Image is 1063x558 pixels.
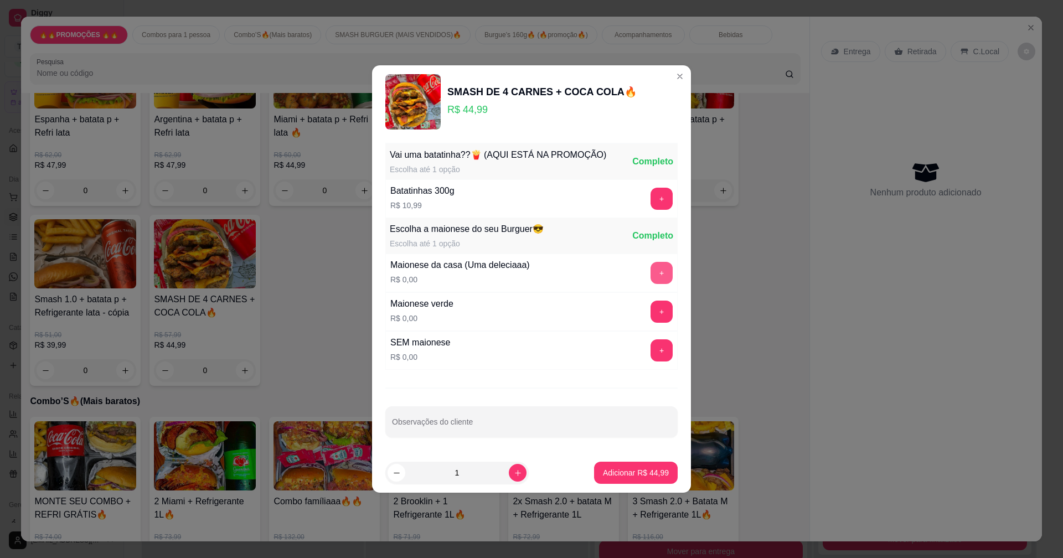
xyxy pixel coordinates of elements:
div: SMASH DE 4 CARNES + COCA COLA🔥 [447,84,637,100]
input: Observações do cliente [392,421,671,432]
div: Maionese verde [390,297,453,311]
div: Escolha até 1 opção [390,164,606,175]
div: Maionese da casa (Uma deleciaaa) [390,259,530,272]
div: Escolha a maionese do seu Burguer😎 [390,223,544,236]
img: product-image [385,74,441,130]
div: Vai uma batatinha??🍟 (AQUI ESTÁ NA PROMOÇÃO) [390,148,606,162]
p: R$ 0,00 [390,352,451,363]
button: add [651,262,673,284]
button: Adicionar R$ 44,99 [594,462,678,484]
button: increase-product-quantity [509,464,527,482]
p: R$ 0,00 [390,274,530,285]
div: SEM maionese [390,336,451,349]
div: Completo [632,155,673,168]
button: Close [671,68,689,85]
div: Escolha até 1 opção [390,238,544,249]
p: R$ 10,99 [390,200,455,211]
div: Completo [632,229,673,242]
button: add [651,301,673,323]
p: R$ 0,00 [390,313,453,324]
button: add [651,188,673,210]
div: Batatinhas 300g [390,184,455,198]
p: Adicionar R$ 44,99 [603,467,669,478]
p: R$ 44,99 [447,102,637,117]
button: decrease-product-quantity [388,464,405,482]
button: add [651,339,673,361]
